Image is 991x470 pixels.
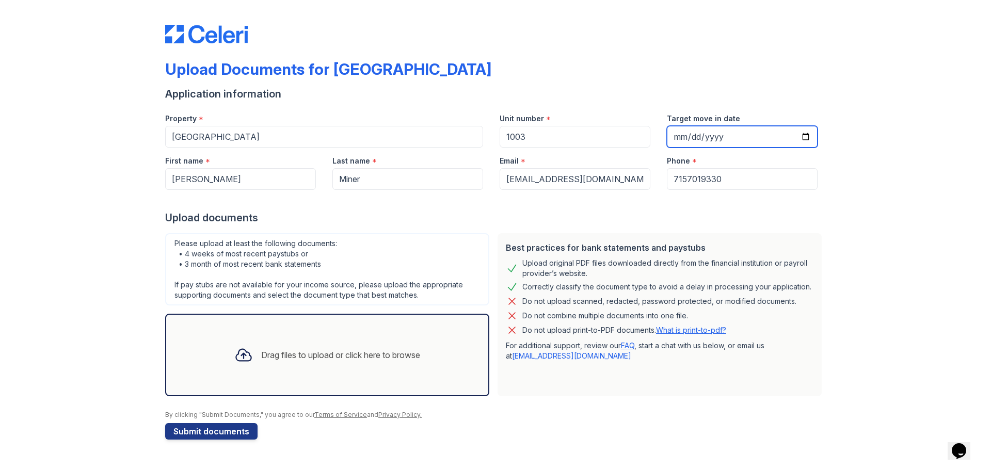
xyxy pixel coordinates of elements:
label: Phone [667,156,690,166]
div: Please upload at least the following documents: • 4 weeks of most recent paystubs or • 3 month of... [165,233,489,305]
p: For additional support, review our , start a chat with us below, or email us at [506,341,813,361]
a: [EMAIL_ADDRESS][DOMAIN_NAME] [512,351,631,360]
img: CE_Logo_Blue-a8612792a0a2168367f1c8372b55b34899dd931a85d93a1a3d3e32e68fde9ad4.png [165,25,248,43]
div: Best practices for bank statements and paystubs [506,241,813,254]
div: By clicking "Submit Documents," you agree to our and [165,411,826,419]
p: Do not upload print-to-PDF documents. [522,325,726,335]
div: Upload documents [165,210,826,225]
div: Upload original PDF files downloaded directly from the financial institution or payroll provider’... [522,258,813,279]
label: Property [165,114,197,124]
label: Email [500,156,519,166]
label: Unit number [500,114,544,124]
a: Terms of Service [314,411,367,418]
div: Do not combine multiple documents into one file. [522,310,688,322]
iframe: chat widget [948,429,981,460]
div: Do not upload scanned, redacted, password protected, or modified documents. [522,295,796,307]
a: Privacy Policy. [378,411,422,418]
label: First name [165,156,203,166]
div: Upload Documents for [GEOGRAPHIC_DATA] [165,60,491,78]
button: Submit documents [165,423,258,440]
a: FAQ [621,341,634,350]
div: Correctly classify the document type to avoid a delay in processing your application. [522,281,811,293]
label: Last name [332,156,370,166]
div: Application information [165,87,826,101]
label: Target move in date [667,114,740,124]
div: Drag files to upload or click here to browse [261,349,420,361]
a: What is print-to-pdf? [656,326,726,334]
